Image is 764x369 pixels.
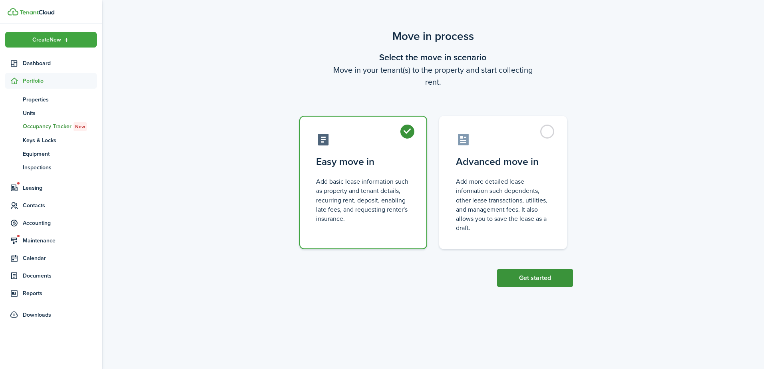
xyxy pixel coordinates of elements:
a: Units [5,106,97,120]
span: Inspections [23,163,97,172]
span: Keys & Locks [23,136,97,145]
span: New [75,123,85,130]
a: Occupancy TrackerNew [5,120,97,133]
span: Units [23,109,97,117]
scenario-title: Move in process [293,28,573,45]
span: Calendar [23,254,97,262]
a: Inspections [5,161,97,174]
span: Leasing [23,184,97,192]
span: Downloads [23,311,51,319]
a: Equipment [5,147,97,161]
span: Equipment [23,150,97,158]
a: Reports [5,286,97,301]
control-radio-card-title: Easy move in [316,155,410,169]
span: Occupancy Tracker [23,122,97,131]
img: TenantCloud [8,8,18,16]
span: Contacts [23,201,97,210]
a: Properties [5,93,97,106]
control-radio-card-description: Add basic lease information such as property and tenant details, recurring rent, deposit, enablin... [316,177,410,223]
wizard-step-header-title: Select the move in scenario [293,51,573,64]
control-radio-card-title: Advanced move in [456,155,550,169]
span: Maintenance [23,236,97,245]
a: Dashboard [5,56,97,71]
span: Dashboard [23,59,97,67]
span: Portfolio [23,77,97,85]
control-radio-card-description: Add more detailed lease information such dependents, other lease transactions, utilities, and man... [456,177,550,232]
span: Reports [23,289,97,298]
span: Create New [32,37,61,43]
span: Properties [23,95,97,104]
span: Accounting [23,219,97,227]
button: Get started [497,269,573,287]
button: Open menu [5,32,97,48]
img: TenantCloud [20,10,54,15]
a: Keys & Locks [5,133,97,147]
span: Documents [23,272,97,280]
wizard-step-header-description: Move in your tenant(s) to the property and start collecting rent. [293,64,573,88]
